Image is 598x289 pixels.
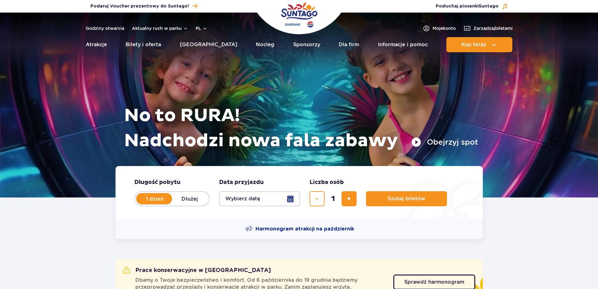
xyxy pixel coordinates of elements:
[116,166,483,219] form: Planowanie wizyty w Park of Poland
[137,192,173,205] label: 1 dzień
[342,191,357,206] button: dodaj bilet
[436,3,508,9] button: Posłuchaj piosenkiSuntago
[180,37,237,52] a: [GEOGRAPHIC_DATA]
[256,225,354,232] span: Harmonogram atrakcji na październik
[219,179,264,186] span: Data przyjazdu
[339,37,359,52] a: Dla firm
[433,25,456,31] span: Moje konto
[423,25,456,32] a: Mojekonto
[388,196,425,202] span: Szukaj biletów
[446,37,512,52] button: Kup teraz
[123,267,271,274] h2: Prace konserwacyjne w [GEOGRAPHIC_DATA]
[310,179,344,186] span: Liczba osób
[461,42,486,47] span: Kup teraz
[124,103,478,153] h1: No to RURA! Nadchodzi nowa fala zabawy
[436,3,498,9] span: Posłuchaj piosenki
[293,37,320,52] a: Sponsorzy
[86,25,124,31] a: Godziny otwarcia
[366,191,447,206] button: Szukaj biletów
[134,179,180,186] span: Długość pobytu
[326,191,341,206] input: liczba biletów
[172,192,208,205] label: Dłużej
[463,25,513,32] a: Zarządzajbiletami
[479,4,498,8] span: Suntago
[196,25,207,31] button: pl
[378,37,428,52] a: Informacje i pomoc
[411,137,478,147] button: Obejrzyj spot
[86,37,107,52] a: Atrakcje
[90,3,189,9] span: Podaruj Voucher prezentowy do Suntago!
[310,191,325,206] button: usuń bilet
[219,191,300,206] button: Wybierz datę
[245,225,354,233] a: Harmonogram atrakcji na październik
[404,280,464,285] span: Sprawdź harmonogram
[132,26,188,31] button: Aktualny ruch w parku
[473,25,513,31] span: Zarządzaj biletami
[126,37,161,52] a: Bilety i oferta
[90,2,197,10] a: Podaruj Voucher prezentowy do Suntago!
[256,37,274,52] a: Nocleg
